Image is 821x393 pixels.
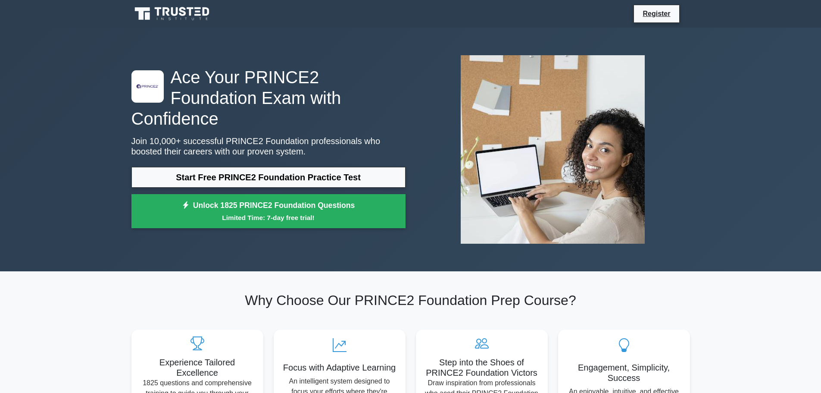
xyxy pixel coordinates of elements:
[131,292,690,308] h2: Why Choose Our PRINCE2 Foundation Prep Course?
[131,67,406,129] h1: Ace Your PRINCE2 Foundation Exam with Confidence
[281,362,399,373] h5: Focus with Adaptive Learning
[142,213,395,223] small: Limited Time: 7-day free trial!
[565,362,683,383] h5: Engagement, Simplicity, Success
[637,8,675,19] a: Register
[131,167,406,188] a: Start Free PRINCE2 Foundation Practice Test
[138,357,256,378] h5: Experience Tailored Excellence
[131,136,406,157] p: Join 10,000+ successful PRINCE2 Foundation professionals who boosted their careers with our prove...
[423,357,541,378] h5: Step into the Shoes of PRINCE2 Foundation Victors
[131,194,406,229] a: Unlock 1825 PRINCE2 Foundation QuestionsLimited Time: 7-day free trial!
